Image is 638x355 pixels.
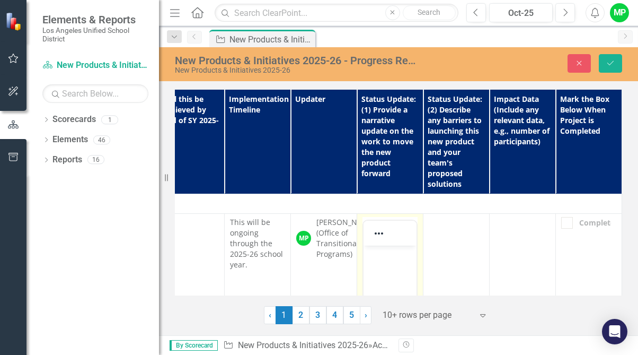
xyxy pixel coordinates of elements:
[493,7,549,20] div: Oct-25
[42,84,148,103] input: Search Below...
[602,319,627,344] div: Open Intercom Messenger
[365,310,367,320] span: ›
[326,306,343,324] a: 4
[52,114,96,126] a: Scorecards
[42,26,148,44] small: Los Angeles Unified School District
[229,33,313,46] div: New Products & Initiatives 2025-26 - Progress Report
[269,310,271,320] span: ‹
[93,135,110,144] div: 46
[238,340,368,350] a: New Products & Initiatives 2025-26
[215,4,458,22] input: Search ClearPoint...
[175,55,417,66] div: New Products & Initiatives 2025-26 - Progress Report
[296,231,311,246] div: MP
[370,226,388,241] button: Reveal or hide additional toolbar items
[309,306,326,324] a: 3
[373,340,406,350] a: Activities
[610,3,629,22] button: MP
[175,66,417,74] div: New Products & Initiatives 2025-26
[42,59,148,72] a: New Products & Initiatives 2025-26
[276,306,293,324] span: 1
[5,12,24,31] img: ClearPoint Strategy
[403,5,456,20] button: Search
[87,155,104,164] div: 16
[489,3,553,22] button: Oct-25
[170,340,218,351] span: By Scorecard
[418,8,440,16] span: Search
[52,154,82,166] a: Reports
[230,217,283,270] span: This will be ongoing through the 2025-26 school year.
[316,217,376,259] div: [PERSON_NAME] (Office of Transitional Programs)
[42,13,148,26] span: Elements & Reports
[52,134,88,146] a: Elements
[293,306,309,324] a: 2
[343,306,360,324] a: 5
[223,340,391,352] div: » »
[101,115,118,124] div: 1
